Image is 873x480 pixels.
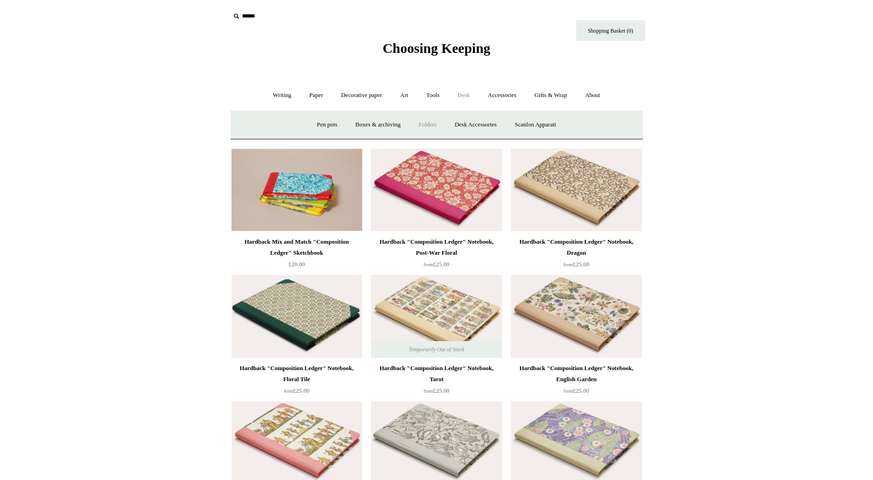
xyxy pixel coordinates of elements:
span: £25.00 [564,261,590,268]
a: Hardback "Composition Ledger" Notebook, English Garden Hardback "Composition Ledger" Notebook, En... [511,275,642,358]
img: Hardback "Composition Ledger" Notebook, Floral Tile [231,275,362,358]
span: Choosing Keeping [382,40,490,56]
span: £25.00 [284,387,310,394]
div: Hardback "Composition Ledger" Notebook, Floral Tile [234,363,360,385]
img: Hardback "Composition Ledger" Notebook, English Garden [511,275,642,358]
a: Accessories [480,83,525,108]
a: Hardback "Composition Ledger" Notebook, Post-War Floral from£25.00 [371,236,502,274]
a: Hardback Mix and Match "Composition Ledger" Sketchbook Hardback Mix and Match "Composition Ledger... [231,149,362,231]
a: Writing [265,83,300,108]
span: Temporarily Out of Stock [399,341,474,358]
span: £25.00 [564,387,590,394]
img: Hardback "Composition Ledger" Notebook, Dragon [511,149,642,231]
span: from [564,389,573,394]
img: Hardback "Composition Ledger" Notebook, Tarot [371,275,502,358]
span: £25.00 [424,387,450,394]
a: Shopping Basket (0) [576,20,645,41]
div: Hardback "Composition Ledger" Notebook, English Garden [513,363,639,385]
div: Hardback "Composition Ledger" Notebook, Tarot [373,363,499,385]
img: Hardback Mix and Match "Composition Ledger" Sketchbook [231,149,362,231]
a: Hardback "Composition Ledger" Notebook, Tarot Hardback "Composition Ledger" Notebook, Tarot Tempo... [371,275,502,358]
div: Hardback Mix and Match "Composition Ledger" Sketchbook [234,236,360,258]
a: Hardback "Composition Ledger" Notebook, Dragon Hardback "Composition Ledger" Notebook, Dragon [511,149,642,231]
a: Scanlon Apparati [507,113,565,137]
span: from [424,262,433,267]
a: Hardback "Composition Ledger" Notebook, Dragon from£25.00 [511,236,642,274]
div: Hardback "Composition Ledger" Notebook, Dragon [513,236,639,258]
a: Hardback "Composition Ledger" Notebook, Post-War Floral Hardback "Composition Ledger" Notebook, P... [371,149,502,231]
span: from [424,389,433,394]
span: £20.00 [289,261,305,268]
a: Hardback Mix and Match "Composition Ledger" Sketchbook £20.00 [231,236,362,274]
a: About [577,83,608,108]
a: Desk [449,83,478,108]
a: Desk Accessories [446,113,505,137]
div: Hardback "Composition Ledger" Notebook, Post-War Floral [373,236,499,258]
a: Gifts & Wrap [526,83,575,108]
a: Tools [418,83,448,108]
span: from [284,389,293,394]
a: Boxes & archiving [347,113,409,137]
a: Hardback "Composition Ledger" Notebook, Tarot from£25.00 [371,363,502,400]
a: Choosing Keeping [382,48,490,54]
a: Hardback "Composition Ledger" Notebook, Floral Tile Hardback "Composition Ledger" Notebook, Flora... [231,275,362,358]
a: Hardback "Composition Ledger" Notebook, Floral Tile from£25.00 [231,363,362,400]
a: Art [392,83,416,108]
a: Hardback "Composition Ledger" Notebook, English Garden from£25.00 [511,363,642,400]
a: Folders [410,113,445,137]
span: from [564,262,573,267]
a: Paper [301,83,331,108]
a: Decorative paper [333,83,390,108]
span: £25.00 [424,261,450,268]
img: Hardback "Composition Ledger" Notebook, Post-War Floral [371,149,502,231]
a: Pen pots [309,113,346,137]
